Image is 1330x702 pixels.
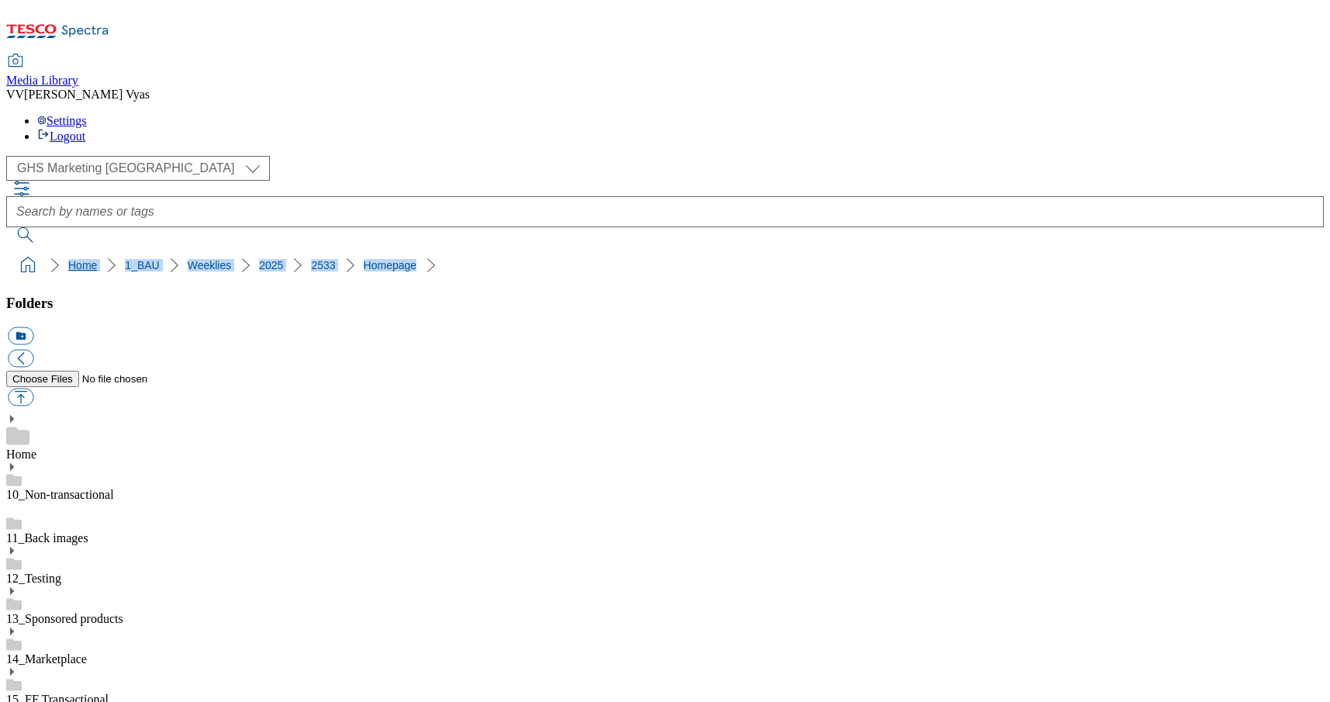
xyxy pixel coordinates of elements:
[6,295,1324,312] h3: Folders
[125,259,159,271] a: 1_BAU
[6,652,87,666] a: 14_Marketplace
[6,612,123,625] a: 13_Sponsored products
[68,259,97,271] a: Home
[24,88,150,101] span: [PERSON_NAME] Vyas
[259,259,283,271] a: 2025
[6,74,78,87] span: Media Library
[37,130,85,143] a: Logout
[6,88,24,101] span: VV
[188,259,232,271] a: Weeklies
[6,55,78,88] a: Media Library
[6,251,1324,280] nav: breadcrumb
[6,448,36,461] a: Home
[364,259,417,271] a: Homepage
[311,259,335,271] a: 2533
[6,572,61,585] a: 12_Testing
[16,253,40,278] a: home
[6,531,88,545] a: 11_Back images
[6,196,1324,227] input: Search by names or tags
[6,488,114,501] a: 10_Non-transactional
[37,114,87,127] a: Settings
